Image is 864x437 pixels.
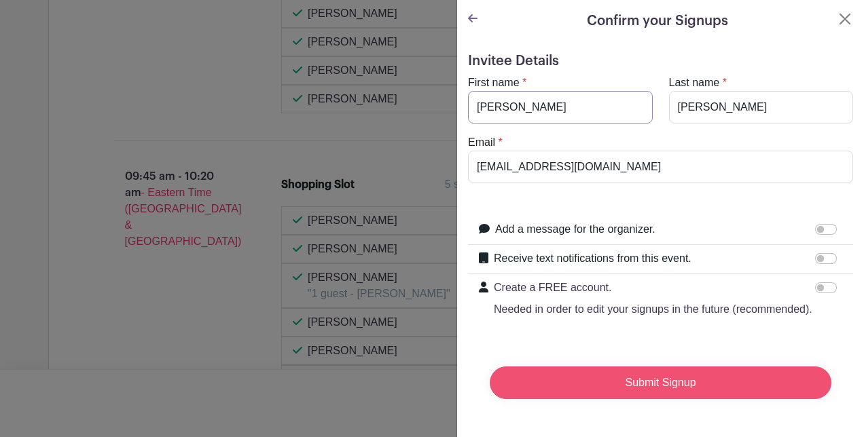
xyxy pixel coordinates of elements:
button: Close [837,11,853,27]
label: Email [468,134,495,151]
label: Receive text notifications from this event. [494,250,691,267]
p: Needed in order to edit your signups in the future (recommended). [494,301,812,318]
label: First name [468,75,520,91]
input: Submit Signup [490,366,831,399]
h5: Confirm your Signups [587,11,728,31]
label: Last name [669,75,720,91]
h5: Invitee Details [468,53,853,69]
label: Add a message for the organizer. [495,221,655,237]
p: Create a FREE account. [494,280,812,296]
